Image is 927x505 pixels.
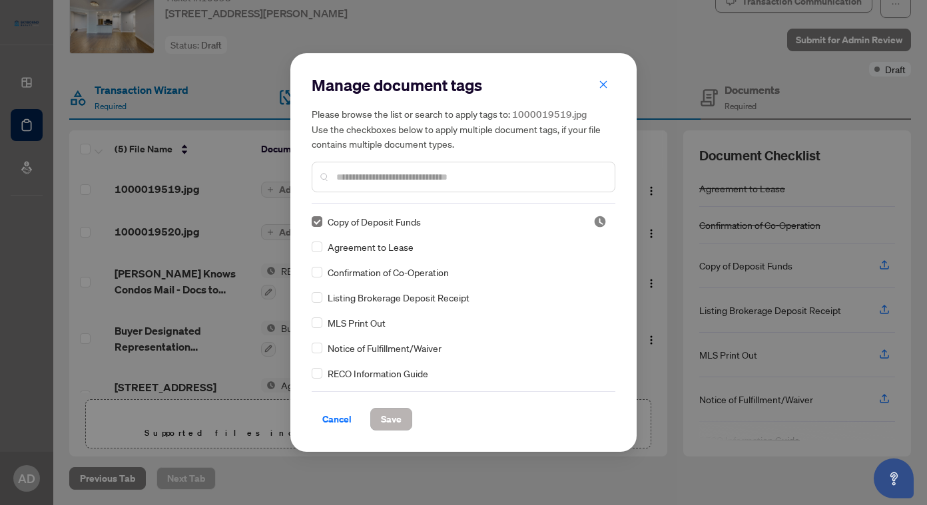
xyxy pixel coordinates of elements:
span: Listing Brokerage Deposit Receipt [328,290,469,305]
span: RECO Information Guide [328,366,428,381]
span: Save [381,409,402,430]
button: Cancel [312,408,362,430]
span: Confirmation of Co-Operation [328,265,449,279]
span: 1000019519.jpg [512,108,587,120]
span: Notice of Fulfillment/Waiver [328,341,442,355]
span: MLS Print Out [328,315,386,330]
span: Cancel [322,409,352,430]
h5: Please browse the list or search to apply tags to: Use the checkboxes below to apply multiple doc... [312,106,615,151]
h2: Manage document tags [312,75,615,96]
img: status [593,215,607,228]
span: Copy of Deposit Funds [328,214,421,229]
span: close [599,80,608,89]
span: Agreement to Lease [328,240,414,254]
button: Save [370,408,412,430]
span: Pending Review [593,215,607,228]
button: Open asap [874,458,914,498]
